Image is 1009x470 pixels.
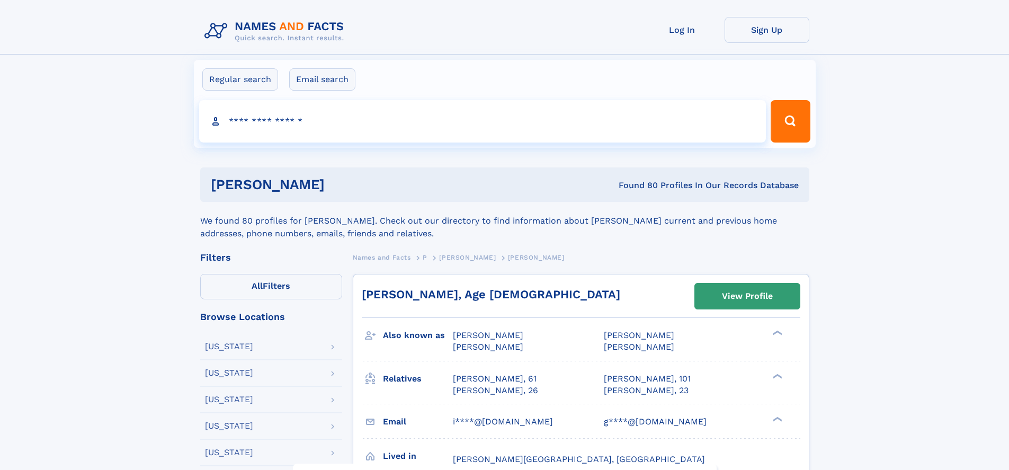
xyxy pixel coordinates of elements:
a: [PERSON_NAME], Age [DEMOGRAPHIC_DATA] [362,288,620,301]
label: Filters [200,274,342,299]
div: ❯ [770,373,783,379]
a: [PERSON_NAME], 23 [604,385,689,396]
span: [PERSON_NAME] [453,330,523,340]
span: [PERSON_NAME] [439,254,496,261]
a: [PERSON_NAME] [439,251,496,264]
div: View Profile [722,284,773,308]
button: Search Button [771,100,810,143]
div: [US_STATE] [205,448,253,457]
input: search input [199,100,766,143]
h1: [PERSON_NAME] [211,178,472,191]
img: Logo Names and Facts [200,17,353,46]
span: [PERSON_NAME] [604,330,674,340]
div: ❯ [770,415,783,422]
span: [PERSON_NAME] [604,342,674,352]
a: P [423,251,427,264]
div: [US_STATE] [205,369,253,377]
div: Browse Locations [200,312,342,322]
a: [PERSON_NAME], 61 [453,373,537,385]
label: Email search [289,68,355,91]
div: ❯ [770,330,783,336]
div: We found 80 profiles for [PERSON_NAME]. Check out our directory to find information about [PERSON... [200,202,809,240]
span: All [252,281,263,291]
div: [US_STATE] [205,422,253,430]
span: [PERSON_NAME] [453,342,523,352]
a: [PERSON_NAME], 101 [604,373,691,385]
h3: Lived in [383,447,453,465]
h3: Also known as [383,326,453,344]
a: View Profile [695,283,800,309]
a: [PERSON_NAME], 26 [453,385,538,396]
a: Sign Up [725,17,809,43]
a: Log In [640,17,725,43]
h3: Relatives [383,370,453,388]
label: Regular search [202,68,278,91]
span: [PERSON_NAME] [508,254,565,261]
div: [US_STATE] [205,342,253,351]
span: [PERSON_NAME][GEOGRAPHIC_DATA], [GEOGRAPHIC_DATA] [453,454,705,464]
h3: Email [383,413,453,431]
div: Filters [200,253,342,262]
a: Names and Facts [353,251,411,264]
div: Found 80 Profiles In Our Records Database [471,180,799,191]
span: P [423,254,427,261]
div: [US_STATE] [205,395,253,404]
